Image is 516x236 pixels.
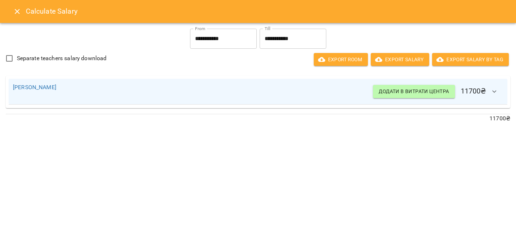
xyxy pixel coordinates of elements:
button: Close [9,3,26,20]
button: Export Salary by Tag [432,53,509,66]
span: Export Salary by Tag [438,55,503,64]
button: Export room [314,53,368,66]
a: [PERSON_NAME] [13,84,56,91]
span: Додати в витрати центра [379,87,449,96]
button: Додати в витрати центра [373,85,455,98]
span: Separate teachers salary download [17,54,107,63]
button: Export Salary [371,53,429,66]
p: 11700 ₴ [6,114,510,123]
h6: 11700 ₴ [373,83,503,100]
span: Export Salary [377,55,423,64]
h6: Calculate Salary [26,6,507,17]
span: Export room [319,55,362,64]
